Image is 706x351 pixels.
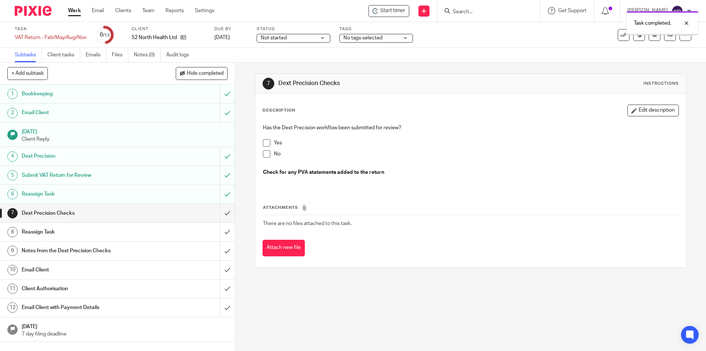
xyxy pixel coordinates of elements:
p: Has the Dext Precision workflow been submitted for review? [263,124,678,131]
button: Attach new file [263,240,305,256]
button: Hide completed [176,67,228,80]
h1: Dext Precision Checks [278,80,486,87]
div: 6 [100,31,110,39]
a: Team [142,7,154,14]
span: Hide completed [187,71,224,77]
div: 9 [7,246,18,256]
h1: Email Client [22,264,149,275]
div: 1 [7,89,18,99]
div: 7 [7,208,18,218]
div: 4 [7,151,18,162]
div: 52 North Health Ltd - VAT Return - Feb/May/Aug/Nov [368,5,409,17]
a: Subtasks [15,48,42,62]
div: 10 [7,265,18,275]
a: Settings [195,7,214,14]
h1: Dext Precision Checks [22,208,149,219]
label: Tags [339,26,413,32]
span: Attachments [263,206,298,210]
img: svg%3E [671,5,683,17]
p: 7 day filing deadline [22,330,228,338]
span: [DATE] [214,35,230,40]
label: Client [132,26,205,32]
button: + Add subtask [7,67,48,80]
p: 52 North Health Ltd [132,34,177,41]
label: Status [257,26,330,32]
div: 7 [263,78,274,89]
h1: Notes from the Dext Precision Checks [22,245,149,256]
div: 5 [7,170,18,180]
p: Description [263,108,295,113]
div: 12 [7,302,18,313]
a: Work [68,7,81,14]
div: 6 [7,189,18,199]
a: Notes (0) [134,48,161,62]
div: Instructions [643,81,679,87]
h1: Email Client [22,107,149,118]
span: Not started [261,35,287,41]
label: Due by [214,26,247,32]
h1: Submit VAT Return for Review [22,170,149,181]
img: Pixie [15,6,51,16]
h1: Reassign Task [22,227,149,238]
a: Emails [86,48,106,62]
label: Task [15,26,86,32]
h1: Dext Precision [22,151,149,162]
p: No [274,150,678,158]
h1: Reassign Task [22,189,149,200]
p: Task completed. [634,20,671,27]
a: Clients [115,7,131,14]
span: There are no files attached to this task. [263,221,352,226]
div: VAT Return - Feb/May/Aug/Nov [15,34,86,41]
a: Email [92,7,104,14]
a: Audit logs [166,48,195,62]
a: Files [112,48,128,62]
span: No tags selected [343,35,382,41]
h1: Email Client with Payment Details [22,302,149,313]
strong: Check for any PVA statements added to the return [263,170,384,175]
a: Client tasks [47,48,80,62]
div: 2 [7,108,18,118]
h1: Bookkeeping [22,88,149,99]
p: Client Reply [22,136,228,143]
div: 11 [7,284,18,294]
h1: Client Authorisation [22,283,149,294]
p: Yes [274,139,678,147]
button: Edit description [627,105,679,116]
div: 8 [7,227,18,237]
small: /13 [103,33,110,37]
h1: [DATE] [22,126,228,136]
h1: [DATE] [22,321,228,330]
a: Reports [165,7,184,14]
